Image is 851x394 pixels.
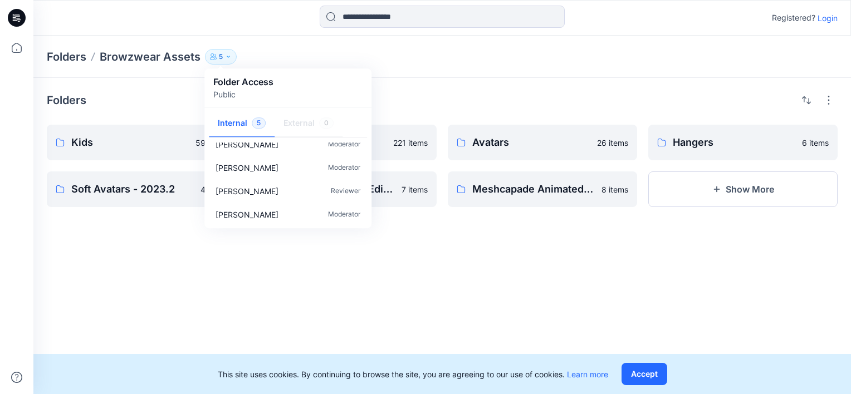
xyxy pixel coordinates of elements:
span: 5 [252,117,266,129]
p: 4 items [200,184,227,195]
p: Andriy Lobashchuk [216,162,278,174]
p: Browzwear Assets [100,49,200,65]
p: Guy Aharoni [216,209,278,220]
button: 5 [205,49,237,65]
a: [PERSON_NAME]Moderator [207,203,369,226]
p: Moderator [328,162,360,174]
p: Login [818,12,838,24]
p: Public [213,88,273,100]
p: 8 items [601,184,628,195]
p: 221 items [393,137,428,149]
p: Avatars [472,135,590,150]
p: Moderator [328,209,360,220]
a: Learn more [567,370,608,379]
p: This site uses cookies. By continuing to browse the site, you are agreeing to our use of cookies. [218,368,608,380]
p: Meshcapade Animated Avatars [472,181,595,197]
a: Folders [47,49,86,65]
a: [PERSON_NAME]Moderator [207,132,369,156]
p: 7 items [402,184,428,195]
p: 26 items [597,137,628,149]
a: [PERSON_NAME]Moderator [207,156,369,179]
a: Kids59 items [47,125,236,160]
a: [PERSON_NAME]Reviewer [207,179,369,203]
button: Show More [648,171,838,207]
button: Internal [209,110,275,138]
p: Registered? [772,11,815,24]
p: Liu Hai Feng [216,185,278,197]
button: External [275,110,343,138]
a: Meshcapade Animated Avatars8 items [448,171,637,207]
a: Hangers6 items [648,125,838,160]
a: Avatars26 items [448,125,637,160]
p: Kids [71,135,189,150]
p: 6 items [802,137,829,149]
button: Accept [622,363,667,385]
a: Soft Avatars - 2023.24 items [47,171,236,207]
p: Reviewer [331,185,360,197]
p: Moderator [328,139,360,150]
h4: Folders [47,93,86,107]
p: Amir Gam [216,139,278,150]
p: Soft Avatars - 2023.2 [71,181,194,197]
span: 0 [319,117,334,129]
p: 59 items [195,137,227,149]
p: Folder Access [213,75,273,88]
p: Hangers [673,135,795,150]
p: 5 [219,51,223,63]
